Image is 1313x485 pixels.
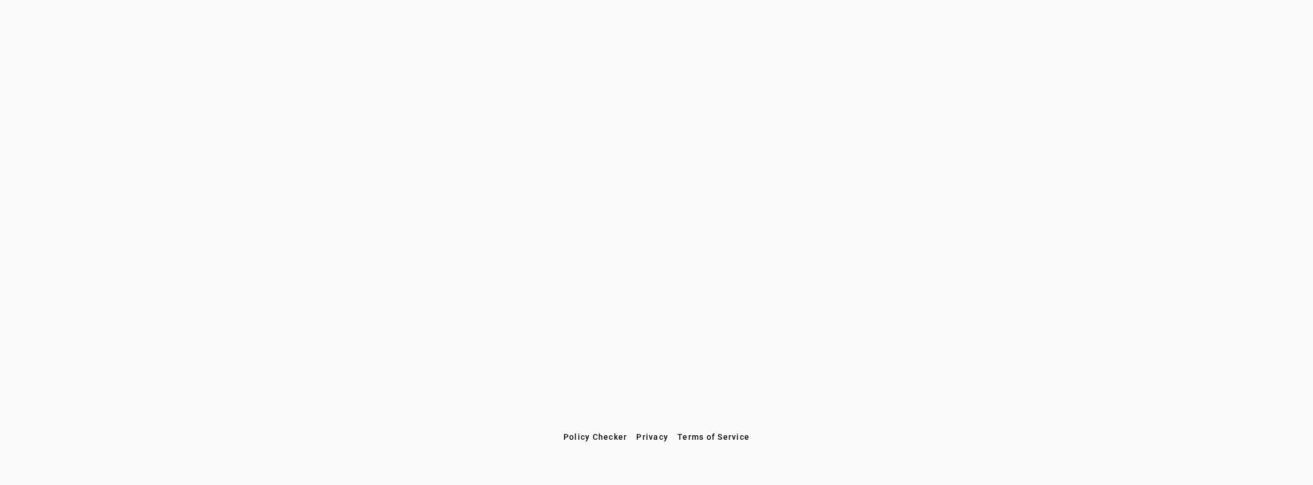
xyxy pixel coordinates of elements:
span: Terms of Service [677,432,750,441]
button: Privacy [632,427,673,447]
span: Policy Checker [563,432,628,441]
button: Terms of Service [673,427,754,447]
span: Privacy [636,432,668,441]
button: Policy Checker [559,427,632,447]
